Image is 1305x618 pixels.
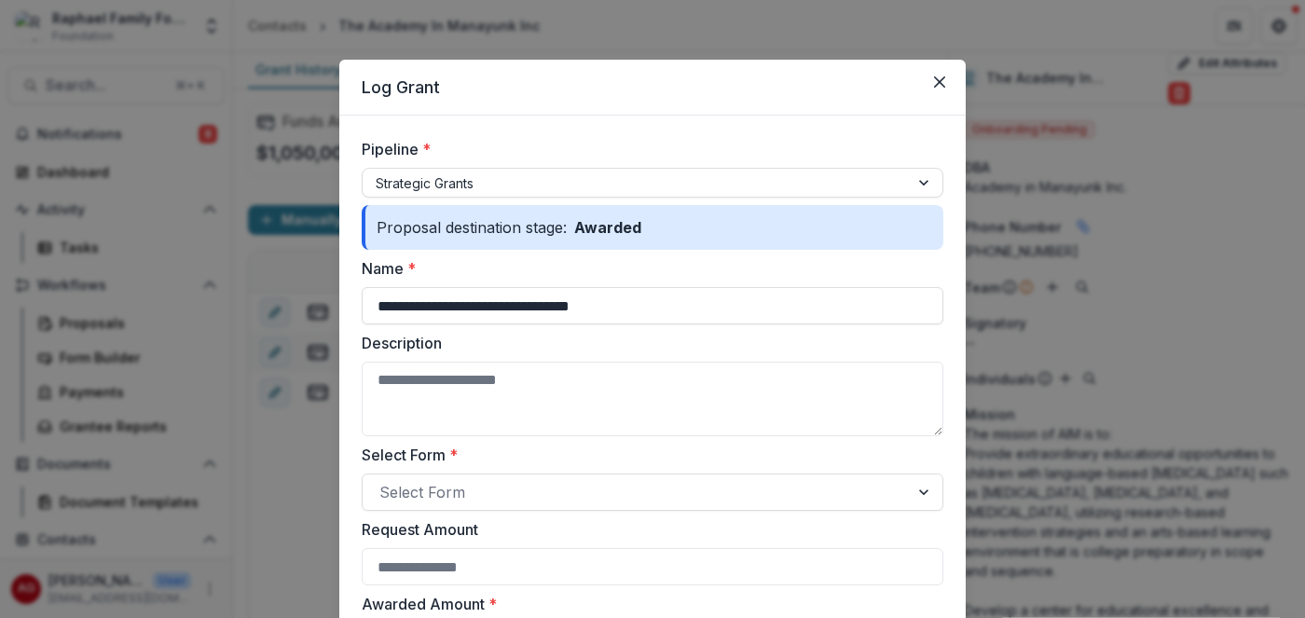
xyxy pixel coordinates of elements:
button: Close [925,67,955,97]
p: Awarded [567,216,649,239]
div: Proposal destination stage: [362,205,943,250]
label: Pipeline [362,138,932,160]
label: Request Amount [362,518,932,541]
label: Awarded Amount [362,593,932,615]
label: Name [362,257,932,280]
label: Description [362,332,932,354]
label: Select Form [362,444,932,466]
header: Log Grant [339,60,966,116]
